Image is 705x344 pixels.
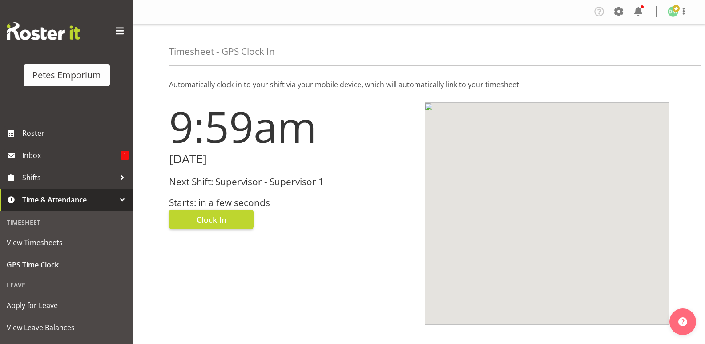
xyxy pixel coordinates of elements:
[22,171,116,184] span: Shifts
[22,149,121,162] span: Inbox
[169,198,414,208] h3: Starts: in a few seconds
[2,276,131,294] div: Leave
[32,69,101,82] div: Petes Emporium
[678,317,687,326] img: help-xxl-2.png
[7,321,127,334] span: View Leave Balances
[22,126,129,140] span: Roster
[197,214,226,225] span: Clock In
[169,152,414,166] h2: [DATE]
[7,22,80,40] img: Rosterit website logo
[2,231,131,254] a: View Timesheets
[169,210,254,229] button: Clock In
[169,79,669,90] p: Automatically clock-in to your shift via your mobile device, which will automatically link to you...
[7,236,127,249] span: View Timesheets
[169,46,275,57] h4: Timesheet - GPS Clock In
[22,193,116,206] span: Time & Attendance
[2,254,131,276] a: GPS Time Clock
[2,294,131,316] a: Apply for Leave
[668,6,678,17] img: david-mcauley697.jpg
[7,258,127,271] span: GPS Time Clock
[2,316,131,339] a: View Leave Balances
[169,102,414,150] h1: 9:59am
[2,213,131,231] div: Timesheet
[7,299,127,312] span: Apply for Leave
[169,177,414,187] h3: Next Shift: Supervisor - Supervisor 1
[121,151,129,160] span: 1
